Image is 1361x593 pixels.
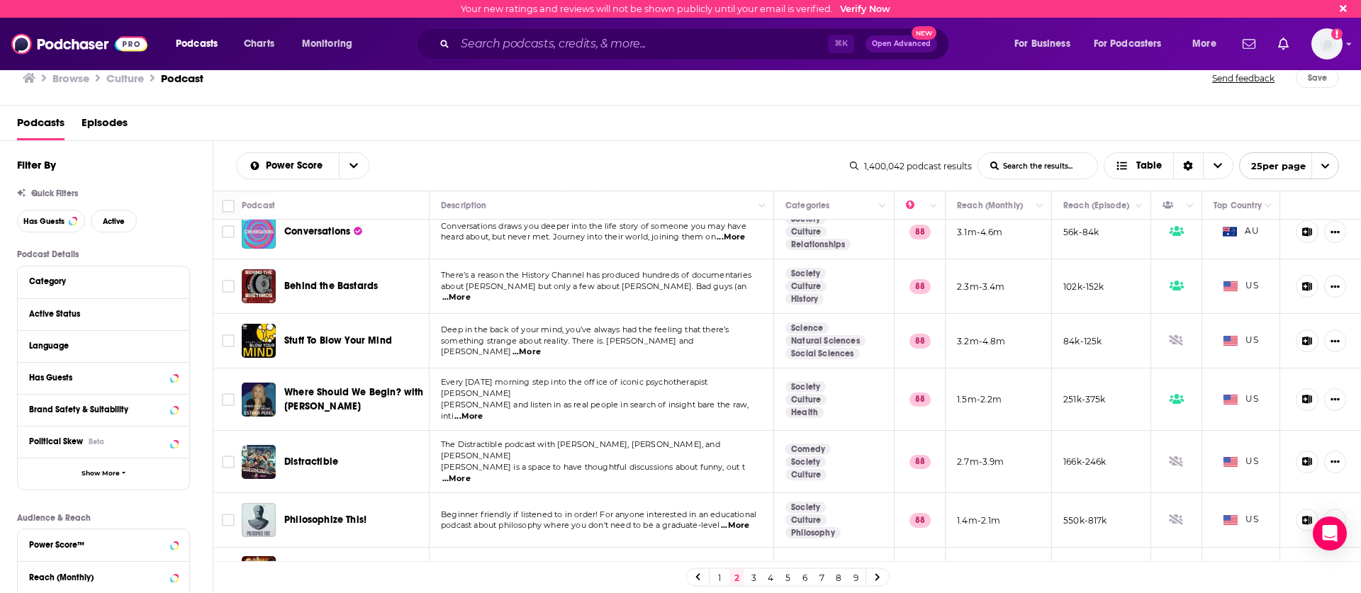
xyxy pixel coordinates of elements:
[441,324,729,334] span: Deep in the back of your mind, you’ve always had the feeling that there’s
[17,210,85,232] button: Has Guests
[1311,28,1343,60] span: Logged in as cali-coven
[763,569,778,586] a: 4
[721,520,749,531] span: ...More
[1031,198,1048,215] button: Column Actions
[82,470,120,478] span: Show More
[1173,153,1203,179] div: Sort Direction
[1324,220,1346,243] button: Show More Button
[284,225,362,239] a: Conversations
[909,279,931,293] p: 88
[754,198,771,215] button: Column Actions
[11,30,147,57] img: Podchaser - Follow, Share and Rate Podcasts
[18,458,189,490] button: Show More
[1324,275,1346,298] button: Show More Button
[29,276,169,286] div: Category
[785,514,827,526] a: Culture
[29,436,83,446] span: Political Skew
[441,509,756,519] span: Beginner friendly if listened to in order! For anyone interested in an educational
[242,215,276,249] img: Conversations
[244,34,274,54] span: Charts
[1324,451,1346,473] button: Show More Button
[785,268,826,279] a: Society
[441,377,707,398] span: Every [DATE] morning step into the office of iconic psychotherapist [PERSON_NAME]
[729,569,744,586] a: 2
[454,411,483,422] span: ...More
[785,348,860,359] a: Social Sciences
[242,197,275,214] div: Podcast
[1063,197,1129,214] div: Reach (Episode)
[1240,155,1306,177] span: 25 per page
[1063,514,1107,526] p: 550k-817k
[785,239,851,250] a: Relationships
[29,373,166,383] div: Has Guests
[1004,33,1088,55] button: open menu
[906,197,926,214] div: Power Score
[957,226,1003,238] p: 3.1m-4.6m
[1331,28,1343,40] svg: Email not verified
[222,393,235,406] span: Toggle select row
[242,324,276,358] img: Stuff To Blow Your Mind
[441,232,716,242] span: heard about, but never met. Journey into their world, joining them on
[302,34,352,54] span: Monitoring
[785,293,824,305] a: History
[29,400,178,418] button: Brand Safety & Suitability
[1214,197,1262,214] div: Top Country
[1223,279,1258,293] span: US
[850,161,972,171] div: 1,400,042 podcast results
[441,400,749,421] span: [PERSON_NAME] and listen in as real people in search of insight bare the raw, inti
[785,444,831,455] a: Comedy
[284,225,350,237] span: Conversations
[284,386,424,412] span: Where Should We Begin? with [PERSON_NAME]
[242,383,276,417] img: Where Should We Begin? with Esther Perel
[430,28,963,60] div: Search podcasts, credits, & more...
[1063,335,1102,347] p: 84k-125k
[17,158,56,171] h2: Filter By
[284,279,378,293] a: Behind the Bastards
[1260,198,1277,215] button: Column Actions
[442,292,471,303] span: ...More
[1296,68,1339,88] button: Save
[441,221,746,231] span: Conversations draws you deeper into the life story of someone you may have
[17,111,65,140] a: Podcasts
[1311,28,1343,60] button: Show profile menu
[874,198,891,215] button: Column Actions
[831,569,846,586] a: 8
[1223,225,1259,239] span: AU
[29,368,178,386] button: Has Guests
[284,280,378,292] span: Behind the Bastards
[89,437,104,446] div: Beta
[242,503,276,537] a: Philosophize This!
[29,572,166,582] div: Reach (Monthly)
[717,232,745,243] span: ...More
[339,153,369,179] button: open menu
[785,335,866,346] a: Natural Sciences
[1223,392,1258,407] span: US
[746,569,761,586] a: 3
[785,381,826,392] a: Society
[957,393,1002,405] p: 1.5m-2.2m
[785,281,827,292] a: Culture
[828,35,854,53] span: ⌘ K
[1063,393,1106,405] p: 251k-375k
[1182,33,1234,55] button: open menu
[166,33,236,55] button: open menu
[29,305,178,322] button: Active Status
[1085,33,1182,55] button: open menu
[441,336,693,357] span: something strange about reality. There is. [PERSON_NAME] and [PERSON_NAME]
[242,556,276,590] img: NerdCast
[441,439,720,461] span: The Distractible podcast with [PERSON_NAME], [PERSON_NAME], and [PERSON_NAME]
[1324,388,1346,411] button: Show More Button
[909,392,931,407] p: 88
[284,513,366,527] a: Philosophize This!
[91,210,137,232] button: Active
[461,4,890,14] div: Your new ratings and reviews will not be shown publicly until your email is verified.
[785,407,824,418] a: Health
[957,514,1001,526] p: 1.4m-2.1m
[242,445,276,479] img: Distractible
